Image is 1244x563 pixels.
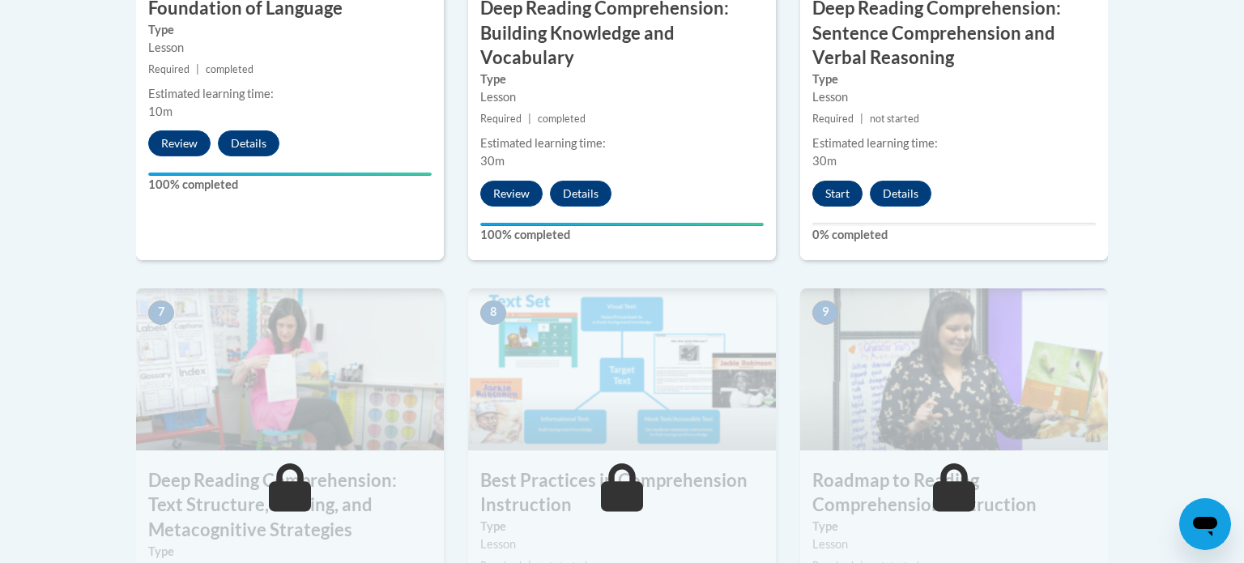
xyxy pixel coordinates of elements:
[1179,498,1231,550] iframe: Button to launch messaging window
[468,288,776,450] img: Course Image
[148,543,432,561] label: Type
[148,85,432,103] div: Estimated learning time:
[480,518,764,535] label: Type
[148,63,190,75] span: Required
[480,113,522,125] span: Required
[812,113,854,125] span: Required
[480,226,764,244] label: 100% completed
[550,181,611,207] button: Details
[480,181,543,207] button: Review
[812,88,1096,106] div: Lesson
[148,104,173,118] span: 10m
[812,154,837,168] span: 30m
[148,39,432,57] div: Lesson
[860,113,863,125] span: |
[812,535,1096,553] div: Lesson
[812,301,838,325] span: 9
[136,468,444,543] h3: Deep Reading Comprehension: Text Structure, Writing, and Metacognitive Strategies
[148,130,211,156] button: Review
[812,134,1096,152] div: Estimated learning time:
[800,468,1108,518] h3: Roadmap to Reading Comprehension Instruction
[480,134,764,152] div: Estimated learning time:
[812,181,863,207] button: Start
[148,173,432,176] div: Your progress
[480,301,506,325] span: 8
[480,223,764,226] div: Your progress
[812,518,1096,535] label: Type
[480,154,505,168] span: 30m
[196,63,199,75] span: |
[528,113,531,125] span: |
[148,21,432,39] label: Type
[148,301,174,325] span: 7
[136,288,444,450] img: Course Image
[870,181,931,207] button: Details
[538,113,586,125] span: completed
[870,113,919,125] span: not started
[480,535,764,553] div: Lesson
[468,468,776,518] h3: Best Practices in Comprehension Instruction
[480,70,764,88] label: Type
[480,88,764,106] div: Lesson
[218,130,279,156] button: Details
[206,63,253,75] span: completed
[800,288,1108,450] img: Course Image
[812,70,1096,88] label: Type
[812,226,1096,244] label: 0% completed
[148,176,432,194] label: 100% completed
